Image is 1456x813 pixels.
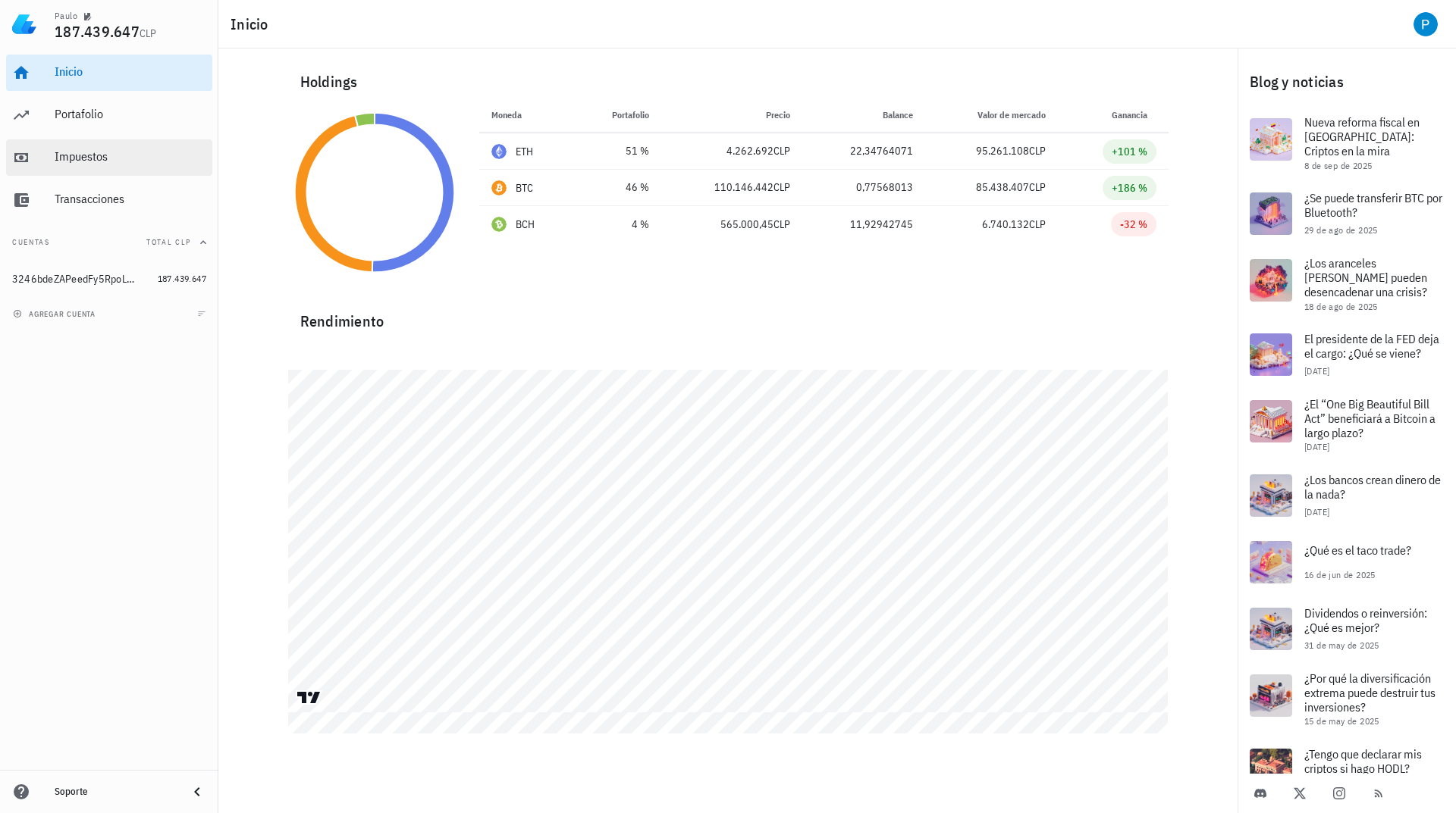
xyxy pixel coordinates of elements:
span: CLP [140,27,157,40]
a: Portafolio [6,97,212,133]
span: ¿Los bancos crean dinero de la nada? [1304,472,1441,502]
div: 3246bdeZAPeedFy5RpoLkzyGGWfoyfA5M6 [12,273,136,286]
span: ¿Qué es el taco trade? [1304,543,1411,558]
div: Blog y noticias [1238,58,1456,106]
span: CLP [773,217,790,231]
span: 18 de ago de 2025 [1304,301,1378,312]
a: Impuestos [6,139,212,176]
span: 8 de sep de 2025 [1304,160,1372,171]
span: 16 de jun de 2025 [1304,569,1376,580]
a: ¿Los aranceles [PERSON_NAME] pueden desencadenar una crisis? 18 de ago de 2025 [1238,247,1456,321]
span: CLP [773,144,790,158]
span: 15 de may de 2025 [1304,715,1379,727]
a: ¿Tengo que declarar mis criptos si hago HODL? [1238,736,1456,803]
div: Rendimiento [288,297,1169,333]
div: +186 % [1112,180,1147,195]
div: ETH [516,144,534,159]
a: ¿Se puede transferir BTC por Bluetooth? 29 de ago de 2025 [1238,180,1456,247]
div: Portafolio [55,107,206,121]
span: [DATE] [1304,365,1329,377]
div: 51 % [587,143,649,159]
span: El presidente de la FED deja el cargo: ¿Qué se viene? [1304,331,1439,361]
span: 110.146.442 [714,180,773,194]
div: -32 % [1120,217,1147,232]
th: Balance [802,97,925,133]
h1: Inicio [231,12,275,36]
th: Portafolio [575,97,661,133]
div: +101 % [1112,144,1147,159]
span: 4.262.692 [726,144,773,158]
span: Ganancia [1112,109,1156,120]
span: 187.439.647 [55,21,140,42]
div: Impuestos [55,149,206,164]
span: CLP [1029,180,1046,194]
div: Inicio [55,64,206,79]
div: BCH [516,217,535,232]
button: CuentasTotal CLP [6,224,212,261]
a: 3246bdeZAPeedFy5RpoLkzyGGWfoyfA5M6 187.439.647 [6,261,212,297]
div: avatar [1414,12,1438,36]
span: 565.000,45 [720,217,773,231]
img: LedgiFi [12,12,36,36]
div: BTC-icon [491,180,507,195]
a: Transacciones [6,182,212,218]
span: CLP [1029,144,1046,158]
div: Transacciones [55,192,206,206]
a: ¿Por qué la diversificación extrema puede destruir tus inversiones? 15 de may de 2025 [1238,662,1456,736]
a: ¿Los bancos crean dinero de la nada? [DATE] [1238,462,1456,529]
span: ¿Se puede transferir BTC por Bluetooth? [1304,190,1442,220]
span: 187.439.647 [158,273,206,284]
div: 22,34764071 [814,143,913,159]
span: [DATE] [1304,441,1329,452]
a: Charting by TradingView [296,690,322,705]
a: El presidente de la FED deja el cargo: ¿Qué se viene? [DATE] [1238,321,1456,388]
div: Holdings [288,58,1169,106]
a: Inicio [6,55,212,91]
span: ¿Por qué la diversificación extrema puede destruir tus inversiones? [1304,671,1436,715]
span: 31 de may de 2025 [1304,639,1379,651]
span: 6.740.132 [982,217,1029,231]
span: 95.261.108 [976,144,1029,158]
div: ETH-icon [491,144,507,159]
div: BCH-icon [491,217,507,232]
span: CLP [1029,217,1046,231]
div: 46 % [587,180,649,195]
div: Paulo [55,10,77,22]
span: CLP [773,180,790,194]
span: ¿El “One Big Beautiful Bill Act” beneficiará a Bitcoin a largo plazo? [1304,396,1436,440]
div: 0,77568013 [814,180,913,195]
span: 85.438.407 [976,180,1029,194]
th: Valor de mercado [925,97,1058,133]
a: Nueva reforma fiscal en [GEOGRAPHIC_DATA]: Criptos en la mira 8 de sep de 2025 [1238,106,1456,180]
th: Moneda [479,97,576,133]
th: Precio [661,97,802,133]
div: 11,92942745 [814,217,913,233]
span: Dividendos o reinversión: ¿Qué es mejor? [1304,605,1427,635]
div: BTC [516,180,534,195]
span: 29 de ago de 2025 [1304,224,1378,236]
div: Soporte [55,786,176,798]
span: agregar cuenta [16,309,96,319]
span: ¿Los aranceles [PERSON_NAME] pueden desencadenar una crisis? [1304,255,1427,299]
span: [DATE] [1304,506,1329,518]
div: 4 % [587,217,649,233]
span: ¿Tengo que declarar mis criptos si hago HODL? [1304,746,1422,776]
a: ¿El “One Big Beautiful Bill Act” beneficiará a Bitcoin a largo plazo? [DATE] [1238,388,1456,462]
span: Nueva reforma fiscal en [GEOGRAPHIC_DATA]: Criptos en la mira [1304,114,1420,158]
button: agregar cuenta [9,306,102,321]
a: Dividendos o reinversión: ¿Qué es mejor? 31 de may de 2025 [1238,596,1456,662]
a: ¿Qué es el taco trade? 16 de jun de 2025 [1238,529,1456,596]
span: Total CLP [146,237,191,247]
